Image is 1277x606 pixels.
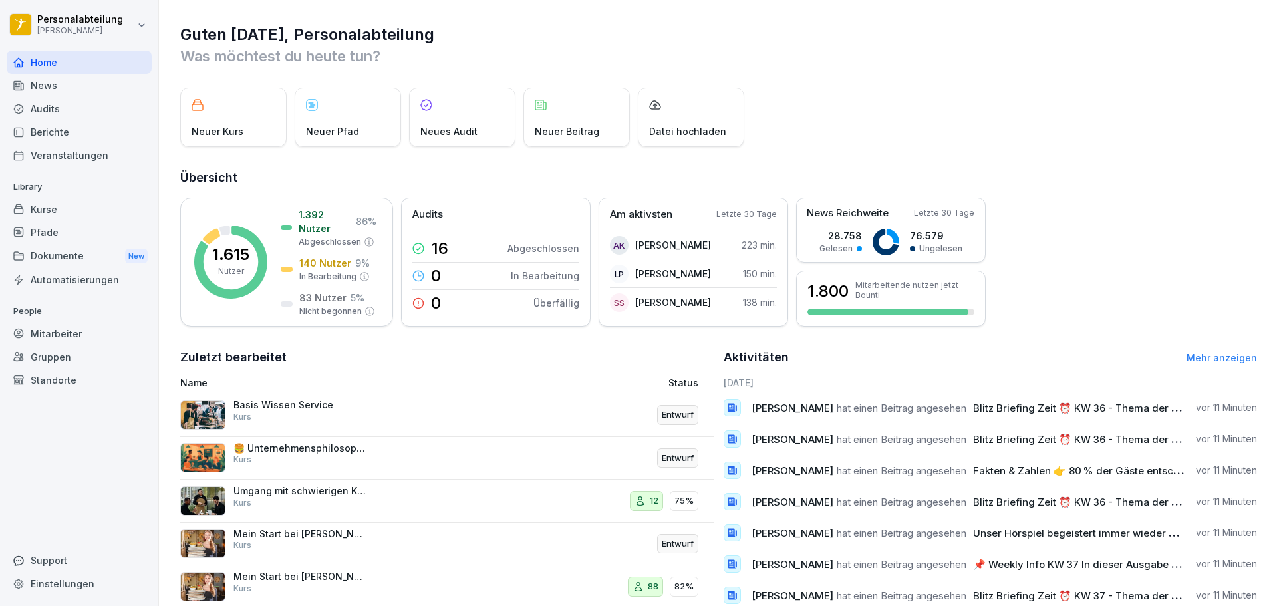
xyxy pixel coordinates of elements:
p: Mitarbeitende nutzen jetzt Bounti [855,280,974,300]
p: 76.579 [910,229,962,243]
p: vor 11 Minuten [1196,589,1257,602]
p: Letzte 30 Tage [716,208,777,220]
p: vor 11 Minuten [1196,495,1257,508]
a: Home [7,51,152,74]
div: Support [7,549,152,572]
p: 28.758 [819,229,862,243]
p: 138 min. [743,295,777,309]
p: Neuer Pfad [306,124,359,138]
p: Library [7,176,152,198]
p: People [7,301,152,322]
a: Berichte [7,120,152,144]
p: 86 % [356,214,376,228]
p: vor 11 Minuten [1196,526,1257,539]
div: LP [610,265,629,283]
p: 12 [650,494,658,508]
p: [PERSON_NAME] [635,295,711,309]
h2: Aktivitäten [724,348,789,367]
p: 223 min. [742,238,777,252]
p: 82% [674,580,694,593]
p: Abgeschlossen [299,236,361,248]
p: Kurs [233,411,251,423]
p: 1.392 Nutzer [299,208,352,235]
a: Einstellungen [7,572,152,595]
p: Nicht begonnen [299,305,362,317]
img: aaay8cu0h1hwaqqp9269xjan.png [180,529,225,558]
p: Name [180,376,515,390]
p: Mein Start bei [PERSON_NAME] - Personalfragebogen [233,571,366,583]
a: Basis Wissen ServiceKursEntwurf [180,394,714,437]
h3: 1.800 [807,280,849,303]
p: Kurs [233,583,251,595]
img: piso4cs045sdgh18p3b5ocgn.png [180,443,225,472]
a: Pfade [7,221,152,244]
h1: Guten [DATE], Personalabteilung [180,24,1257,45]
a: Audits [7,97,152,120]
span: hat einen Beitrag angesehen [837,558,966,571]
a: Standorte [7,369,152,392]
span: [PERSON_NAME] [752,527,833,539]
a: News [7,74,152,97]
img: q0jl4bd5xju9p4hrjzcacmjx.png [180,400,225,430]
p: Neuer Kurs [192,124,243,138]
p: Mein Start bei [PERSON_NAME] - Personalfragebogen [233,528,366,540]
p: vor 11 Minuten [1196,557,1257,571]
span: hat einen Beitrag angesehen [837,402,966,414]
a: Automatisierungen [7,268,152,291]
div: SS [610,293,629,312]
p: 16 [431,241,448,257]
span: [PERSON_NAME] [752,496,833,508]
span: hat einen Beitrag angesehen [837,527,966,539]
span: [PERSON_NAME] [752,433,833,446]
a: DokumenteNew [7,244,152,269]
span: [PERSON_NAME] [752,558,833,571]
p: 1.615 [212,247,249,263]
p: Entwurf [662,452,694,465]
p: Neues Audit [420,124,478,138]
img: aaay8cu0h1hwaqqp9269xjan.png [180,572,225,601]
p: Entwurf [662,537,694,551]
h2: Übersicht [180,168,1257,187]
p: [PERSON_NAME] [635,267,711,281]
p: Kurs [233,497,251,509]
span: [PERSON_NAME] [752,464,833,477]
span: [PERSON_NAME] [752,402,833,414]
a: 🍔 Unternehmensphilosophie von [PERSON_NAME]KursEntwurf [180,437,714,480]
a: Kurse [7,198,152,221]
a: Mehr anzeigen [1187,352,1257,363]
span: hat einen Beitrag angesehen [837,464,966,477]
p: [PERSON_NAME] [37,26,123,35]
div: New [125,249,148,264]
p: Entwurf [662,408,694,422]
p: 5 % [351,291,364,305]
h6: [DATE] [724,376,1258,390]
div: Veranstaltungen [7,144,152,167]
p: vor 11 Minuten [1196,401,1257,414]
p: 140 Nutzer [299,256,351,270]
p: In Bearbeitung [299,271,356,283]
p: Am aktivsten [610,207,672,222]
a: Umgang mit schwierigen KundenKurs1275% [180,480,714,523]
p: Abgeschlossen [507,241,579,255]
p: Überfällig [533,296,579,310]
div: AK [610,236,629,255]
p: Letzte 30 Tage [914,207,974,219]
span: [PERSON_NAME] [752,589,833,602]
p: Gelesen [819,243,853,255]
p: 75% [674,494,694,508]
p: Was möchtest du heute tun? [180,45,1257,67]
p: 0 [431,268,441,284]
p: Basis Wissen Service [233,399,366,411]
p: News Reichweite [807,206,889,221]
span: hat einen Beitrag angesehen [837,433,966,446]
a: Gruppen [7,345,152,369]
div: Mitarbeiter [7,322,152,345]
p: Status [668,376,698,390]
p: 9 % [355,256,370,270]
